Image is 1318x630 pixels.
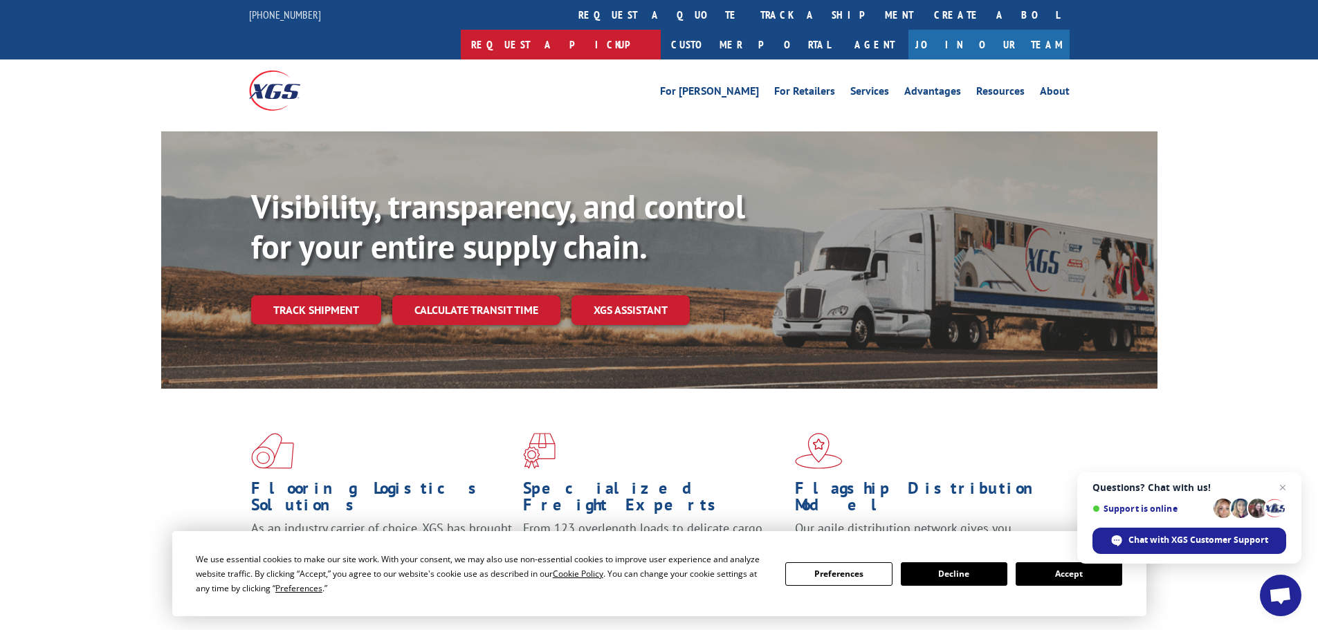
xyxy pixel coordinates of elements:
[251,520,512,569] span: As an industry carrier of choice, XGS has brought innovation and dedication to flooring logistics...
[392,295,560,325] a: Calculate transit time
[523,433,556,469] img: xgs-icon-focused-on-flooring-red
[523,480,785,520] h1: Specialized Freight Experts
[785,562,892,586] button: Preferences
[661,30,841,59] a: Customer Portal
[1092,503,1209,514] span: Support is online
[1040,86,1070,101] a: About
[249,8,321,21] a: [PHONE_NUMBER]
[904,86,961,101] a: Advantages
[1092,528,1286,554] span: Chat with XGS Customer Support
[275,582,322,594] span: Preferences
[251,185,745,268] b: Visibility, transparency, and control for your entire supply chain.
[553,568,603,580] span: Cookie Policy
[1092,482,1286,493] span: Questions? Chat with us!
[251,480,513,520] h1: Flooring Logistics Solutions
[1016,562,1122,586] button: Accept
[795,433,843,469] img: xgs-icon-flagship-distribution-model-red
[196,552,769,595] div: We use essential cookies to make our site work. With your consent, we may also use non-essential ...
[172,531,1146,616] div: Cookie Consent Prompt
[774,86,835,101] a: For Retailers
[251,433,294,469] img: xgs-icon-total-supply-chain-intelligence-red
[901,562,1007,586] button: Decline
[1260,575,1301,616] a: Open chat
[976,86,1025,101] a: Resources
[251,295,381,324] a: Track shipment
[841,30,908,59] a: Agent
[795,520,1050,553] span: Our agile distribution network gives you nationwide inventory management on demand.
[850,86,889,101] a: Services
[461,30,661,59] a: Request a pickup
[660,86,759,101] a: For [PERSON_NAME]
[571,295,690,325] a: XGS ASSISTANT
[1128,534,1268,546] span: Chat with XGS Customer Support
[795,480,1056,520] h1: Flagship Distribution Model
[908,30,1070,59] a: Join Our Team
[523,520,785,582] p: From 123 overlength loads to delicate cargo, our experienced staff knows the best way to move you...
